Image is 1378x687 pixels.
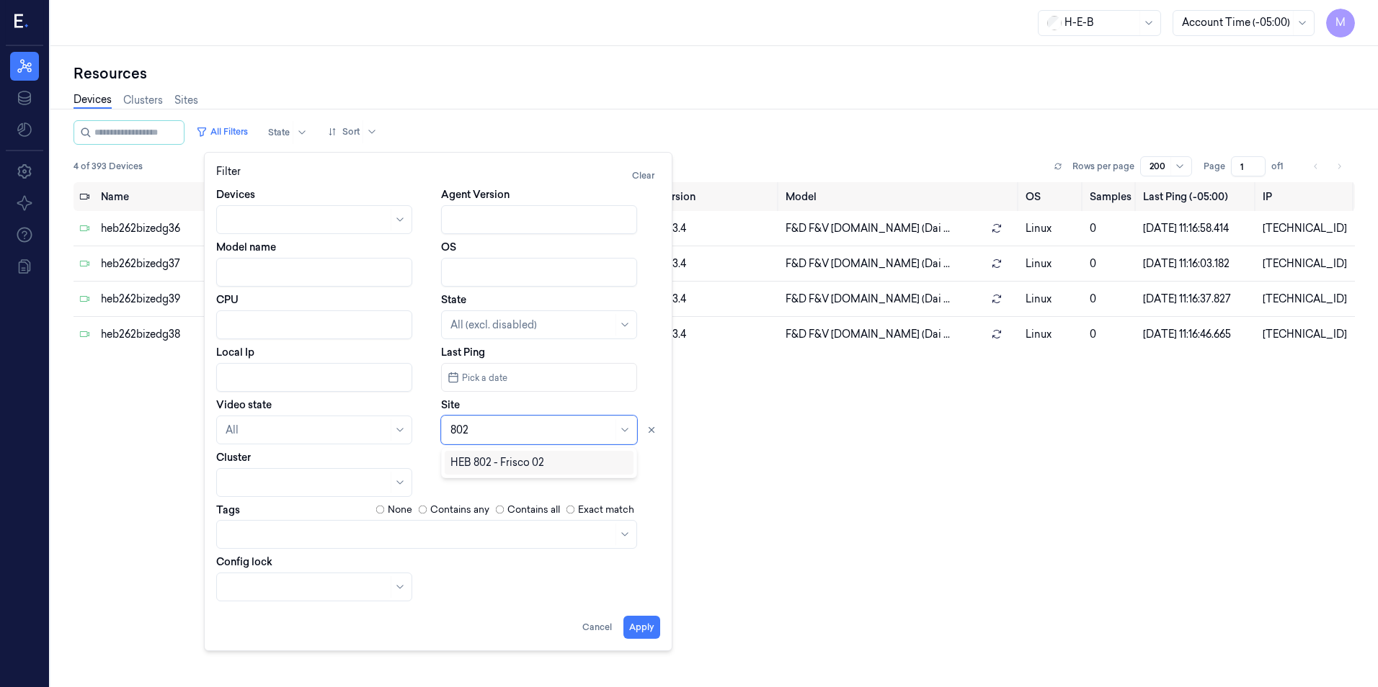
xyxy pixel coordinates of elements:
[101,221,249,236] div: heb262bizedg36
[507,503,560,517] label: Contains all
[216,505,240,515] label: Tags
[1026,221,1078,236] p: linux
[1090,327,1132,342] div: 0
[577,616,618,639] button: Cancel
[388,503,412,517] label: None
[1263,327,1349,342] div: [TECHNICAL_ID]
[1026,327,1078,342] p: linux
[95,182,255,211] th: Name
[190,120,254,143] button: All Filters
[578,503,634,517] label: Exact match
[786,221,950,236] span: F&D F&V [DOMAIN_NAME] (Dai ...
[1026,256,1078,271] p: linux
[441,187,510,202] label: Agent Version
[74,160,143,173] span: 4 of 393 Devices
[74,63,1355,84] div: Resources
[1257,182,1355,211] th: IP
[101,327,249,342] div: heb262bizedg38
[123,93,163,108] a: Clusters
[216,164,660,187] div: Filter
[786,327,950,342] span: F&D F&V [DOMAIN_NAME] (Dai ...
[1263,221,1349,236] div: [TECHNICAL_ID]
[623,616,660,639] button: Apply
[626,164,660,187] button: Clear
[216,240,276,254] label: Model name
[441,240,456,254] label: OS
[441,363,637,392] button: Pick a date
[441,345,485,359] label: Last Ping
[780,182,1020,211] th: Model
[101,292,249,307] div: heb262bizedg39
[450,455,544,470] div: HEB 802 - Frisco 02
[1143,221,1251,236] div: [DATE] 11:16:58.414
[216,187,255,202] label: Devices
[1072,160,1134,173] p: Rows per page
[174,93,198,108] a: Sites
[1263,292,1349,307] div: [TECHNICAL_ID]
[1306,156,1349,176] nav: pagination
[659,221,774,236] div: 2.23.4
[1204,160,1225,173] span: Page
[1326,9,1355,37] button: M
[1137,182,1257,211] th: Last Ping (-05:00)
[1271,160,1294,173] span: of 1
[1090,256,1132,271] div: 0
[659,327,774,342] div: 2.23.4
[216,450,251,464] label: Cluster
[653,182,780,211] th: Version
[1263,256,1349,271] div: [TECHNICAL_ID]
[441,398,460,412] label: Site
[1143,292,1251,307] div: [DATE] 11:16:37.827
[1026,292,1078,307] p: linux
[441,292,466,307] label: State
[1090,221,1132,236] div: 0
[216,345,254,359] label: Local Ip
[459,371,507,385] span: Pick a date
[1143,327,1251,342] div: [DATE] 11:16:46.665
[74,92,112,109] a: Devices
[216,554,272,569] label: Config lock
[430,503,489,517] label: Contains any
[1090,292,1132,307] div: 0
[1020,182,1084,211] th: OS
[659,256,774,271] div: 2.23.4
[216,292,239,307] label: CPU
[659,292,774,307] div: 2.23.4
[1143,256,1251,271] div: [DATE] 11:16:03.182
[101,256,249,271] div: heb262bizedg37
[216,398,272,412] label: Video state
[786,292,950,307] span: F&D F&V [DOMAIN_NAME] (Dai ...
[786,256,950,271] span: F&D F&V [DOMAIN_NAME] (Dai ...
[1084,182,1137,211] th: Samples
